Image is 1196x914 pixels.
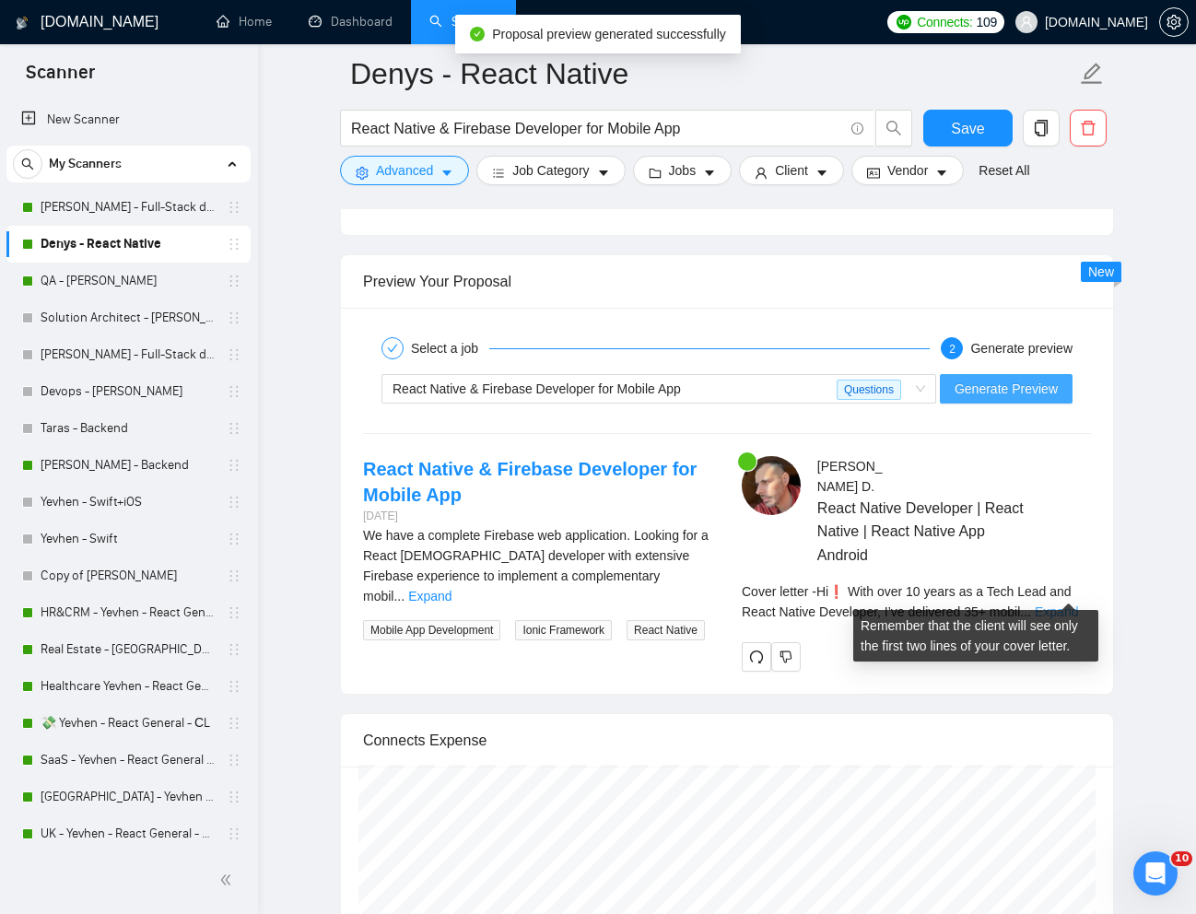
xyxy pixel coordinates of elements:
span: Cover letter - Hi❗ With over 10 years as a Tech Lead and React Native Developer, I’ve delivered 3... [742,584,1072,619]
a: Copy of [PERSON_NAME] [41,557,216,594]
span: holder [227,605,241,620]
li: New Scanner [6,101,251,138]
span: user [755,166,768,180]
button: Save [923,110,1013,146]
span: caret-down [815,166,828,180]
span: edit [1080,62,1104,86]
span: caret-down [935,166,948,180]
span: Questions [837,380,901,400]
button: search [875,110,912,146]
span: caret-down [703,166,716,180]
a: SaaS - Yevhen - React General - СL [41,742,216,779]
span: holder [227,826,241,841]
span: holder [227,237,241,252]
a: HR&CRM - Yevhen - React General - СL [41,594,216,631]
a: Yevhen - Swift+iOS [41,484,216,521]
button: barsJob Categorycaret-down [476,156,625,185]
span: [PERSON_NAME] D . [817,459,883,494]
span: Proposal preview generated successfully [492,27,726,41]
span: Scanner [11,59,110,98]
input: Scanner name... [350,51,1076,97]
span: Jobs [669,160,697,181]
div: Generate preview [970,337,1073,359]
div: Remember that the client will see only the first two lines of your cover letter. [742,581,1091,622]
a: Expand [408,589,451,603]
button: settingAdvancedcaret-down [340,156,469,185]
a: Real Estate - [GEOGRAPHIC_DATA] - React General - СL [41,631,216,668]
button: idcardVendorcaret-down [851,156,964,185]
a: Solution Architect - [PERSON_NAME] [41,299,216,336]
span: New [1088,264,1114,279]
button: search [13,149,42,179]
span: holder [227,458,241,473]
span: holder [227,753,241,768]
span: holder [227,421,241,436]
span: We have a complete Firebase web application. Looking for a React [DEMOGRAPHIC_DATA] developer wit... [363,528,709,603]
a: Yevhen - Swift [41,521,216,557]
span: check [387,343,398,354]
span: Advanced [376,160,433,181]
a: Taras - Backend [41,410,216,447]
span: holder [227,642,241,657]
span: double-left [219,871,238,889]
a: QA - [PERSON_NAME] [41,263,216,299]
a: Reset All [979,160,1029,181]
span: 2 [949,343,956,356]
a: [GEOGRAPHIC_DATA] - Yevhen - React General - СL [41,779,216,815]
span: React Native [627,620,705,640]
span: holder [227,568,241,583]
span: Mobile App Development [363,620,500,640]
button: redo [742,642,771,672]
div: Connects Expense [363,714,1091,767]
span: info-circle [851,123,863,135]
a: Healthcare Yevhen - React General - СL [41,668,216,705]
a: [PERSON_NAME] - Full-Stack dev [41,189,216,226]
span: React Native & Firebase Developer for Mobile App [393,381,681,396]
a: Devops - [PERSON_NAME] [41,373,216,410]
span: redo [743,650,770,664]
span: Generate Preview [955,379,1058,399]
span: setting [1160,15,1188,29]
a: dashboardDashboard [309,14,393,29]
span: Vendor [887,160,928,181]
span: holder [227,532,241,546]
span: check-circle [470,27,485,41]
span: ... [393,589,405,603]
span: Job Category [512,160,589,181]
a: homeHome [217,14,272,29]
button: Generate Preview [940,374,1073,404]
span: 10 [1171,851,1192,866]
span: bars [492,166,505,180]
span: Save [951,117,984,140]
span: Ionic Framework [515,620,612,640]
div: Remember that the client will see only the first two lines of your cover letter. [853,610,1098,662]
span: My Scanners [49,146,122,182]
span: Connects: [917,12,972,32]
a: [PERSON_NAME] - Backend [41,447,216,484]
button: dislike [771,642,801,672]
button: userClientcaret-down [739,156,844,185]
iframe: Intercom live chat [1133,851,1178,896]
button: setting [1159,7,1189,37]
span: holder [227,716,241,731]
span: dislike [780,650,792,664]
span: holder [227,679,241,694]
div: [DATE] [363,508,712,525]
div: Preview Your Proposal [363,255,1091,308]
span: user [1020,16,1033,29]
span: setting [356,166,369,180]
span: React Native Developer | React Native | React Native App Android [817,497,1037,566]
img: c1SXgQZWPLtCft5A2f_mrL0K_c_jCDZxN39adx4pUS87Emn3cECm7haNZBs4xyOGl6 [742,456,801,515]
a: 💸 Yevhen - React General - СL [41,705,216,742]
a: New Scanner [21,101,236,138]
span: folder [649,166,662,180]
span: search [876,120,911,136]
a: [PERSON_NAME] - Full-Stack dev [41,336,216,373]
span: 109 [977,12,997,32]
span: copy [1024,120,1059,136]
a: Denys - React Native [41,226,216,263]
input: Search Freelance Jobs... [351,117,843,140]
span: holder [227,347,241,362]
span: Client [775,160,808,181]
span: caret-down [440,166,453,180]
